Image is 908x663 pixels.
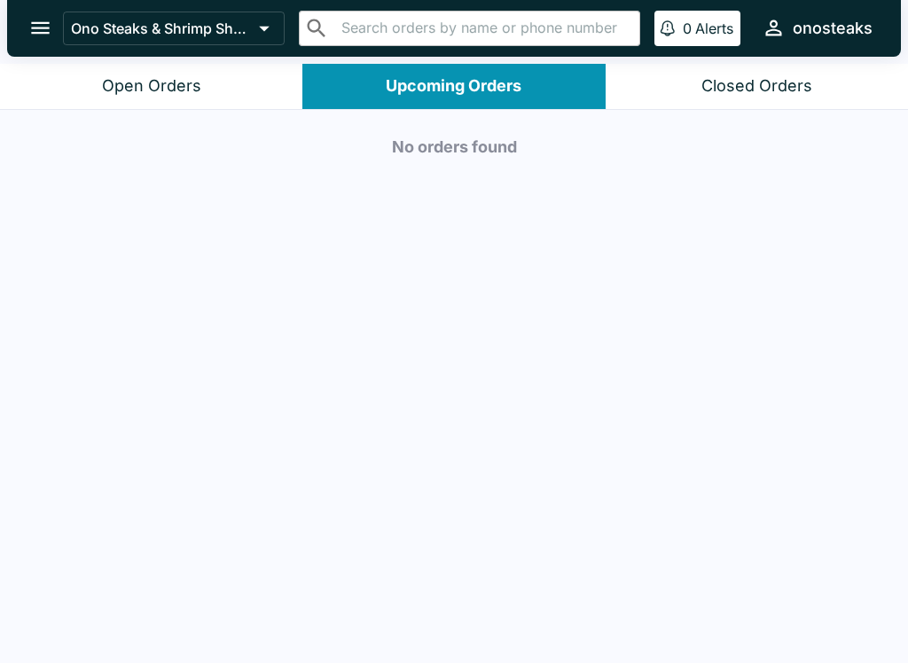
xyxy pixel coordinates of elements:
[386,76,521,97] div: Upcoming Orders
[63,12,285,45] button: Ono Steaks & Shrimp Shack
[755,9,880,47] button: onosteaks
[683,19,692,37] p: 0
[695,19,733,37] p: Alerts
[793,18,873,39] div: onosteaks
[102,76,201,97] div: Open Orders
[336,16,632,41] input: Search orders by name or phone number
[71,19,252,37] p: Ono Steaks & Shrimp Shack
[18,5,63,51] button: open drawer
[701,76,812,97] div: Closed Orders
